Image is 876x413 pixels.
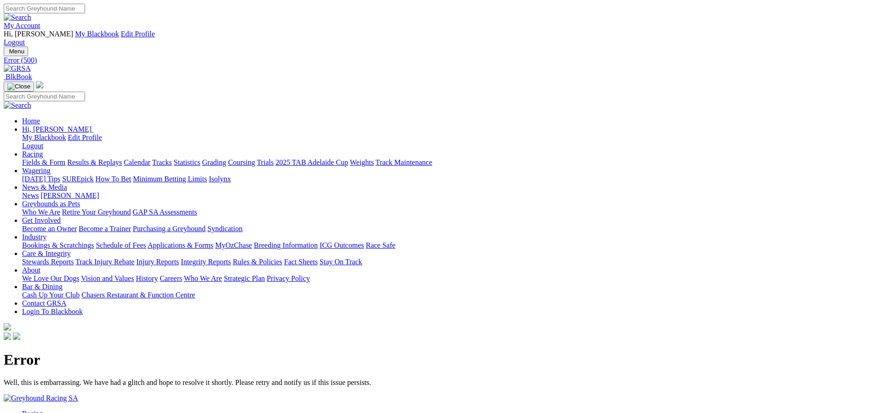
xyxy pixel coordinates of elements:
a: Login To Blackbook [22,308,83,315]
a: Coursing [228,158,255,166]
a: About [22,266,40,274]
h1: Error [4,351,872,368]
a: Racing [22,150,43,158]
button: Toggle navigation [4,81,34,92]
a: Grading [202,158,226,166]
a: News & Media [22,183,67,191]
a: Trials [257,158,274,166]
a: 2025 TAB Adelaide Cup [275,158,348,166]
a: BlkBook [4,73,32,81]
a: Isolynx [209,175,231,183]
div: My Account [4,30,872,47]
a: My Account [4,22,40,29]
div: Bar & Dining [22,291,872,299]
a: Schedule of Fees [96,241,146,249]
div: News & Media [22,192,872,200]
img: logo-grsa-white.png [36,81,43,88]
div: Greyhounds as Pets [22,208,872,216]
a: Calendar [124,158,150,166]
a: Weights [350,158,374,166]
div: Hi, [PERSON_NAME] [22,134,872,150]
a: Wagering [22,167,51,175]
a: Logout [22,142,43,150]
a: Fact Sheets [284,258,318,266]
div: About [22,274,872,283]
a: Edit Profile [121,30,155,38]
a: SUREpick [62,175,93,183]
div: Racing [22,158,872,167]
a: Statistics [174,158,200,166]
input: Search [4,4,85,13]
a: Home [22,117,40,125]
a: [PERSON_NAME] [40,192,99,199]
a: Who We Are [184,274,222,282]
a: My Blackbook [22,134,66,141]
img: Search [4,101,31,110]
a: Track Maintenance [376,158,432,166]
a: Chasers Restaurant & Function Centre [81,291,195,299]
a: Cash Up Your Club [22,291,80,299]
a: My Blackbook [75,30,119,38]
img: Greyhound Racing SA [4,394,78,402]
a: Logout [4,38,25,46]
a: Stewards Reports [22,258,74,266]
a: Vision and Values [81,274,134,282]
a: News [22,192,39,199]
img: Search [4,13,31,22]
a: Greyhounds as Pets [22,200,80,208]
a: Bookings & Scratchings [22,241,94,249]
div: Care & Integrity [22,258,872,266]
a: Minimum Betting Limits [133,175,207,183]
img: facebook.svg [4,332,11,340]
a: Integrity Reports [181,258,231,266]
a: Injury Reports [136,258,179,266]
a: We Love Our Dogs [22,274,79,282]
a: Applications & Forms [148,241,213,249]
a: Track Injury Rebate [75,258,134,266]
a: Become a Trainer [79,225,131,233]
a: How To Bet [96,175,132,183]
input: Search [4,92,85,101]
a: Retire Your Greyhound [62,208,131,216]
a: Industry [22,233,46,241]
a: Tracks [152,158,172,166]
a: History [136,274,158,282]
img: twitter.svg [13,332,20,340]
a: Care & Integrity [22,250,71,257]
a: Rules & Policies [233,258,282,266]
span: Hi, [PERSON_NAME] [22,125,92,133]
a: Purchasing a Greyhound [133,225,206,233]
a: Hi, [PERSON_NAME] [22,125,93,133]
span: Hi, [PERSON_NAME] [4,30,73,38]
a: GAP SA Assessments [133,208,197,216]
a: Bar & Dining [22,283,63,291]
a: Get Involved [22,216,61,224]
span: Menu [9,48,24,55]
a: Who We Are [22,208,60,216]
a: Stay On Track [320,258,362,266]
a: Breeding Information [254,241,318,249]
a: Fields & Form [22,158,65,166]
span: BlkBook [6,73,32,81]
a: Results & Replays [67,158,122,166]
p: Well, this is embarrassing. We have had a glitch and hope to resolve it shortly. Please retry and... [4,378,872,387]
a: ICG Outcomes [320,241,364,249]
a: [DATE] Tips [22,175,60,183]
img: logo-grsa-white.png [4,323,11,331]
div: Get Involved [22,225,872,233]
a: MyOzChase [215,241,252,249]
a: Race Safe [366,241,395,249]
a: Become an Owner [22,225,77,233]
a: Error (500) [4,56,872,64]
div: Industry [22,241,872,250]
a: Privacy Policy [267,274,310,282]
img: Close [7,83,30,90]
div: Wagering [22,175,872,183]
a: Careers [160,274,182,282]
a: Contact GRSA [22,299,66,307]
button: Toggle navigation [4,47,28,56]
a: Syndication [207,225,242,233]
a: Strategic Plan [224,274,265,282]
a: Edit Profile [68,134,102,141]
